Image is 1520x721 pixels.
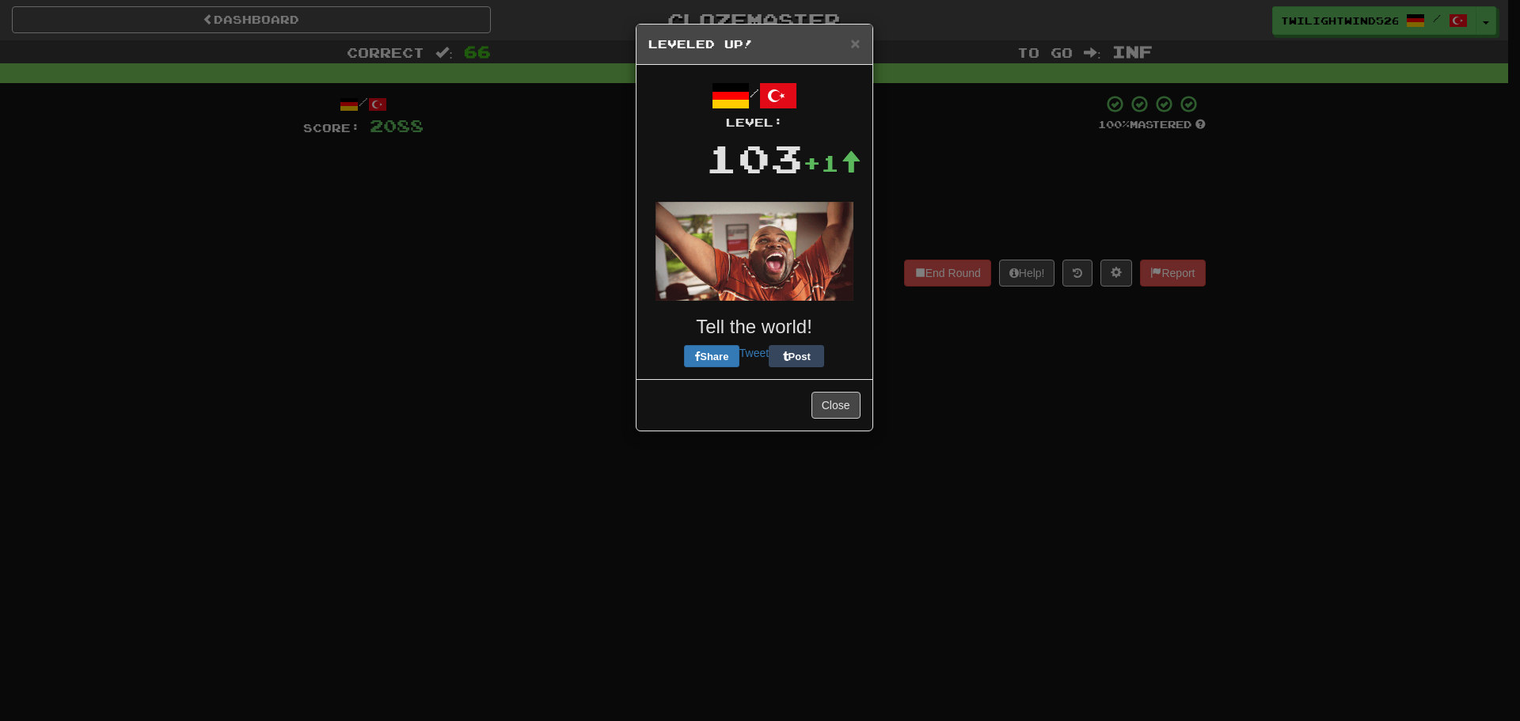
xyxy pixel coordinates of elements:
h5: Leveled Up! [648,36,861,52]
a: Tweet [739,347,769,359]
button: Post [769,345,824,367]
button: Close [811,392,861,419]
div: 103 [705,131,803,186]
h3: Tell the world! [648,317,861,337]
img: anon-dude-dancing-749b357b783eda7f85c51e4a2e1ee5269fc79fcf7d6b6aa88849e9eb2203d151.gif [655,202,853,301]
button: Share [684,345,739,367]
div: / [648,77,861,131]
div: +1 [803,147,861,179]
span: × [850,34,860,52]
button: Close [850,35,860,51]
div: Level: [648,115,861,131]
